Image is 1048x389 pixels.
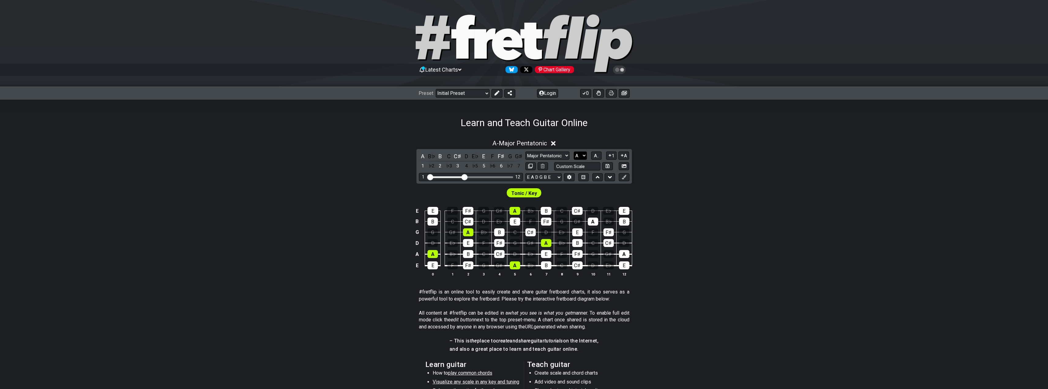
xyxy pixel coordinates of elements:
div: E [619,207,629,215]
button: Print [606,89,617,98]
th: 3 [476,271,491,277]
div: E [541,250,551,258]
h4: – This is place to and guitar on the Internet, [449,338,599,344]
div: F♯ [463,261,473,269]
div: G [510,239,520,247]
h4: and also a great place to learn and teach guitar online. [449,346,599,353]
div: G♯ [494,207,505,215]
div: F [447,207,458,215]
em: URL [525,324,534,330]
em: the [470,338,477,344]
div: G♯ [525,239,536,247]
div: B [572,239,583,247]
h2: Teach guitar [527,361,623,368]
div: toggle pitch class [489,152,497,160]
td: D [413,238,421,249]
div: B [619,218,629,226]
div: B [494,228,505,236]
td: E [413,206,421,216]
div: B♭ [447,250,458,258]
a: Follow #fretflip at Bluesky [503,66,518,73]
button: Store user defined scale [602,162,613,170]
th: 2 [460,271,476,277]
div: G [557,218,567,226]
em: edit button [451,317,474,323]
div: C [479,250,489,258]
div: A [588,218,598,226]
div: G [479,261,489,269]
button: A [618,151,629,160]
div: toggle pitch class [497,152,505,160]
em: what you see is what you get [508,310,572,316]
th: 10 [585,271,601,277]
div: E♭ [603,261,614,269]
span: A - Major Pentatonic [492,140,547,147]
span: Preset [419,90,433,96]
div: C♯ [494,250,505,258]
div: A [510,261,520,269]
th: 8 [554,271,569,277]
div: F [588,228,598,236]
li: Add video and sound clips [535,379,622,387]
div: C [447,218,458,226]
div: F [557,250,567,258]
th: 11 [601,271,616,277]
div: G♯ [572,218,583,226]
p: All content at #fretflip can be edited in a manner. To enable full edit mode click the next to th... [419,310,629,330]
div: E♭ [447,239,458,247]
div: E♭ [557,228,567,236]
button: Create Image [619,162,629,170]
th: 12 [616,271,632,277]
div: B♭ [525,261,536,269]
div: toggle scale degree [427,162,435,170]
div: G [619,228,629,236]
div: D [587,207,598,215]
td: G [413,227,421,238]
div: B♭ [557,239,567,247]
button: Share Preset [504,89,515,98]
div: E [427,207,438,215]
div: B♭ [479,228,489,236]
select: Preset [436,89,490,98]
div: F♯ [463,207,473,215]
div: Chart Gallery [535,66,574,73]
div: G♯ [494,261,505,269]
em: tutorials [544,338,563,344]
span: A.. [594,153,599,159]
div: A [509,207,520,215]
select: Scale [525,151,569,160]
div: toggle pitch class [436,152,444,160]
em: create [496,338,509,344]
div: toggle pitch class [462,152,470,160]
div: F♯ [494,239,505,247]
button: Move down [605,173,615,181]
div: toggle pitch class [506,152,514,160]
td: E [413,260,421,271]
button: Toggle horizontal chord view [578,173,589,181]
th: 6 [523,271,538,277]
p: #fretflip is an online tool to easily create and share guitar fretboard charts, it also serves as... [419,289,629,302]
div: D [619,239,629,247]
button: Create image [619,89,630,98]
div: toggle pitch class [419,152,427,160]
div: 12 [515,174,520,180]
div: C♯ [603,239,614,247]
div: toggle pitch class [480,152,488,160]
button: A.. [591,151,602,160]
li: How to [433,370,520,378]
div: F [525,218,536,226]
div: toggle pitch class [471,152,479,160]
button: 0 [580,89,591,98]
span: First enable full edit mode to edit [511,189,537,198]
button: 1 [606,151,617,160]
div: E [619,261,629,269]
div: toggle pitch class [515,152,523,160]
div: D [510,250,520,258]
div: D [427,239,438,247]
span: Toggle light / dark theme [616,67,623,73]
button: Copy [525,162,536,170]
div: toggle scale degree [436,162,444,170]
th: 4 [491,271,507,277]
div: toggle scale degree [515,162,523,170]
button: Toggle Dexterity for all fretkits [593,89,604,98]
